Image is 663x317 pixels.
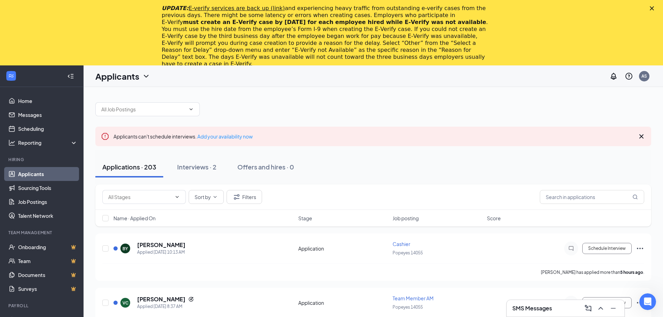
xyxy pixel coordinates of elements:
div: Reporting [18,139,78,146]
div: Application [298,245,388,252]
h5: [PERSON_NAME] [137,241,186,249]
svg: Reapply [188,296,194,302]
p: [PERSON_NAME] has applied more than . [541,269,644,275]
svg: ChevronDown [142,72,150,80]
svg: ChevronDown [174,194,180,200]
div: Interviews · 2 [177,163,216,171]
svg: Notifications [609,72,618,80]
div: Close [650,6,657,10]
b: must create an E‑Verify case by [DATE] for each employee hired while E‑Verify was not available [183,19,486,25]
a: OnboardingCrown [18,240,78,254]
div: BY [123,246,128,252]
svg: ChevronDown [212,194,218,200]
span: Popeyes 14055 [393,304,423,310]
a: Add your availability now [197,133,253,140]
b: 5 hours ago [620,270,643,275]
svg: WorkstreamLogo [8,72,15,79]
a: SurveysCrown [18,282,78,296]
button: Minimize [608,303,619,314]
svg: Minimize [609,304,617,312]
button: Sort byChevronDown [189,190,224,204]
input: All Stages [108,193,172,201]
a: Sourcing Tools [18,181,78,195]
svg: Cross [637,132,646,141]
a: E-verify services are back up (link) [189,5,285,11]
input: Search in applications [540,190,644,204]
svg: ComposeMessage [584,304,592,312]
button: Filter Filters [227,190,262,204]
div: Application [298,299,388,306]
span: Job posting [393,215,419,222]
svg: Error [101,132,109,141]
div: Team Management [8,230,76,236]
svg: ChevronDown [188,106,194,112]
span: Score [487,215,501,222]
a: Talent Network [18,209,78,223]
div: Payroll [8,303,76,309]
h1: Applicants [95,70,139,82]
svg: Filter [232,193,241,201]
span: Popeyes 14055 [393,250,423,255]
div: Applied [DATE] 10:13 AM [137,249,186,256]
input: All Job Postings [101,105,186,113]
button: Schedule Interview [582,297,632,308]
a: Messages [18,108,78,122]
div: Offers and hires · 0 [237,163,294,171]
a: Scheduling [18,122,78,136]
svg: Collapse [67,73,74,80]
iframe: Intercom live chat [639,293,656,310]
button: Schedule Interview [582,243,632,254]
span: Name · Applied On [113,215,156,222]
div: Applications · 203 [102,163,156,171]
a: TeamCrown [18,254,78,268]
span: Sort by [195,195,211,199]
span: Cashier [393,241,410,247]
button: ChevronUp [595,303,606,314]
button: ComposeMessage [583,303,594,314]
a: Home [18,94,78,108]
i: UPDATE: [162,5,285,11]
div: VC [123,300,128,306]
a: DocumentsCrown [18,268,78,282]
div: AS [641,73,647,79]
svg: Ellipses [636,299,644,307]
h3: SMS Messages [512,304,552,312]
span: Stage [298,215,312,222]
h5: [PERSON_NAME] [137,295,186,303]
svg: ChatInactive [567,246,575,251]
div: Applied [DATE] 8:37 AM [137,303,194,310]
svg: MagnifyingGlass [632,194,638,200]
span: Team Member AM [393,295,434,301]
span: Applicants can't schedule interviews. [113,133,253,140]
svg: Analysis [8,139,15,146]
div: and experiencing heavy traffic from outstanding e-verify cases from the previous days. There migh... [162,5,490,68]
svg: Ellipses [636,244,644,253]
svg: ChevronUp [597,304,605,312]
div: Hiring [8,157,76,163]
a: Job Postings [18,195,78,209]
svg: QuestionInfo [625,72,633,80]
a: Applicants [18,167,78,181]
